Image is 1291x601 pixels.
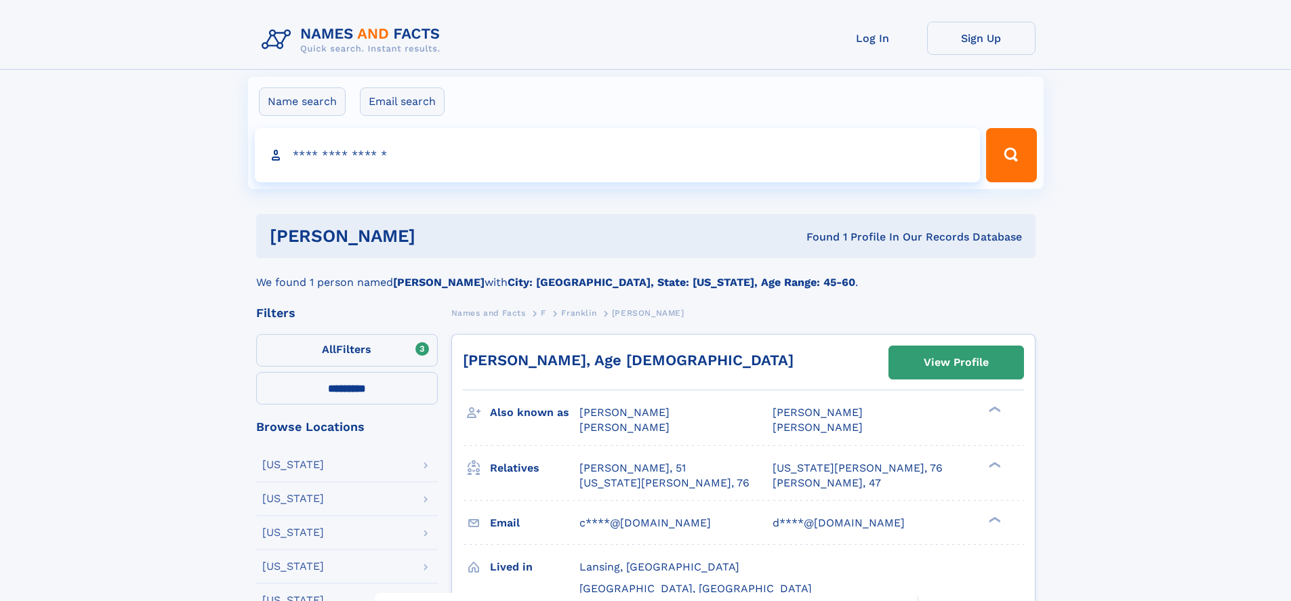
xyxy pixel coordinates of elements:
[579,582,812,595] span: [GEOGRAPHIC_DATA], [GEOGRAPHIC_DATA]
[270,228,611,245] h1: [PERSON_NAME]
[579,476,750,491] a: [US_STATE][PERSON_NAME], 76
[255,128,981,182] input: search input
[579,560,739,573] span: Lansing, [GEOGRAPHIC_DATA]
[612,308,684,318] span: [PERSON_NAME]
[262,527,324,538] div: [US_STATE]
[986,128,1036,182] button: Search Button
[579,461,686,476] a: [PERSON_NAME], 51
[256,307,438,319] div: Filters
[490,457,579,480] h3: Relatives
[463,352,794,369] a: [PERSON_NAME], Age [DEMOGRAPHIC_DATA]
[773,461,943,476] a: [US_STATE][PERSON_NAME], 76
[561,308,596,318] span: Franklin
[322,343,336,356] span: All
[773,476,881,491] a: [PERSON_NAME], 47
[924,347,989,378] div: View Profile
[985,515,1002,524] div: ❯
[819,22,927,55] a: Log In
[259,87,346,116] label: Name search
[256,22,451,58] img: Logo Names and Facts
[490,401,579,424] h3: Also known as
[262,459,324,470] div: [US_STATE]
[579,421,670,434] span: [PERSON_NAME]
[256,258,1036,291] div: We found 1 person named with .
[579,406,670,419] span: [PERSON_NAME]
[393,276,485,289] b: [PERSON_NAME]
[256,421,438,433] div: Browse Locations
[889,346,1023,379] a: View Profile
[985,460,1002,469] div: ❯
[508,276,855,289] b: City: [GEOGRAPHIC_DATA], State: [US_STATE], Age Range: 45-60
[773,421,863,434] span: [PERSON_NAME]
[490,512,579,535] h3: Email
[451,304,526,321] a: Names and Facts
[927,22,1036,55] a: Sign Up
[773,406,863,419] span: [PERSON_NAME]
[541,304,546,321] a: F
[262,561,324,572] div: [US_STATE]
[541,308,546,318] span: F
[985,405,1002,414] div: ❯
[360,87,445,116] label: Email search
[490,556,579,579] h3: Lived in
[256,334,438,367] label: Filters
[262,493,324,504] div: [US_STATE]
[611,230,1022,245] div: Found 1 Profile In Our Records Database
[561,304,596,321] a: Franklin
